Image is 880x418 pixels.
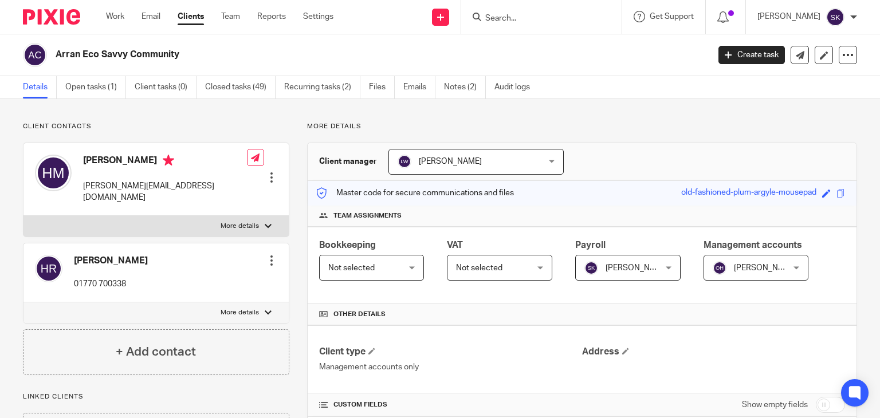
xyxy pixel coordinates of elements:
[35,255,62,282] img: svg%3E
[333,211,402,220] span: Team assignments
[403,76,435,98] a: Emails
[319,400,582,409] h4: CUSTOM FIELDS
[163,155,174,166] i: Primary
[74,255,148,267] h4: [PERSON_NAME]
[221,11,240,22] a: Team
[681,187,816,200] div: old-fashioned-plum-argyle-mousepad
[319,240,376,250] span: Bookkeeping
[221,222,259,231] p: More details
[419,157,482,165] span: [PERSON_NAME]
[713,261,726,275] img: svg%3E
[734,264,797,272] span: [PERSON_NAME]
[23,122,289,131] p: Client contacts
[205,76,276,98] a: Closed tasks (49)
[328,264,375,272] span: Not selected
[319,346,582,358] h4: Client type
[303,11,333,22] a: Settings
[456,264,502,272] span: Not selected
[584,261,598,275] img: svg%3E
[650,13,694,21] span: Get Support
[582,346,845,358] h4: Address
[826,8,844,26] img: svg%3E
[116,343,196,361] h4: + Add contact
[135,76,197,98] a: Client tasks (0)
[369,76,395,98] a: Files
[333,310,386,319] span: Other details
[221,308,259,317] p: More details
[83,180,247,204] p: [PERSON_NAME][EMAIL_ADDRESS][DOMAIN_NAME]
[74,278,148,290] p: 01770 700338
[494,76,539,98] a: Audit logs
[23,9,80,25] img: Pixie
[284,76,360,98] a: Recurring tasks (2)
[178,11,204,22] a: Clients
[65,76,126,98] a: Open tasks (1)
[307,122,857,131] p: More details
[575,240,606,250] span: Payroll
[704,240,802,250] span: Management accounts
[56,49,572,61] h2: Arran Eco Savvy Community
[257,11,286,22] a: Reports
[398,155,411,168] img: svg%3E
[83,155,247,169] h4: [PERSON_NAME]
[742,399,808,411] label: Show empty fields
[757,11,820,22] p: [PERSON_NAME]
[319,156,377,167] h3: Client manager
[447,240,463,250] span: VAT
[606,264,669,272] span: [PERSON_NAME]
[23,43,47,67] img: svg%3E
[142,11,160,22] a: Email
[316,187,514,199] p: Master code for secure communications and files
[319,361,582,373] p: Management accounts only
[444,76,486,98] a: Notes (2)
[23,76,57,98] a: Details
[35,155,72,191] img: svg%3E
[23,392,289,401] p: Linked clients
[718,46,785,64] a: Create task
[484,14,587,24] input: Search
[106,11,124,22] a: Work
